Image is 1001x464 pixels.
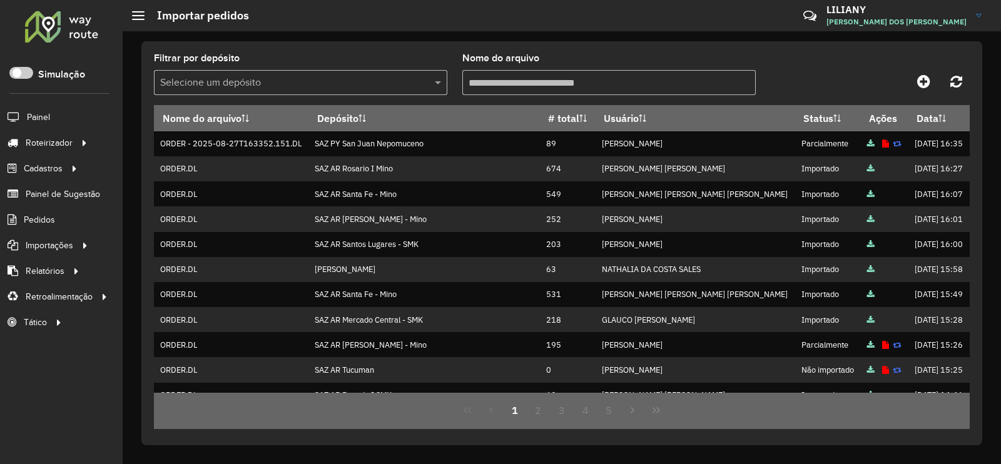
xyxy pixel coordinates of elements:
td: [PERSON_NAME] [308,257,539,282]
a: Arquivo completo [867,289,875,300]
td: [PERSON_NAME] [PERSON_NAME] [PERSON_NAME] [596,181,795,206]
a: Reimportar [893,340,902,350]
span: [PERSON_NAME] DOS [PERSON_NAME] [826,16,967,28]
label: Filtrar por depósito [154,51,240,66]
td: ORDER - 2025-08-27T163352.151.DL [154,131,308,156]
span: Retroalimentação [26,290,93,303]
a: Arquivo completo [867,189,875,199]
td: Não importado [795,357,860,382]
a: Arquivo completo [867,264,875,275]
td: SAZ AR Santos Lugares - SMK [308,232,539,257]
td: 69 [539,383,596,408]
td: SAZ PY San Juan Nepomuceno [308,131,539,156]
td: ORDER.DL [154,156,308,181]
td: [DATE] 14:46 [908,383,969,408]
td: [DATE] 16:01 [908,206,969,231]
a: Exibir log de erros [882,138,889,149]
td: ORDER.DL [154,332,308,357]
td: [DATE] 16:07 [908,181,969,206]
span: Pedidos [24,213,55,226]
button: 3 [550,398,574,422]
td: SAZ AR Santa Fe - Mino [308,181,539,206]
td: 0 [539,357,596,382]
td: Importado [795,232,860,257]
th: Usuário [596,105,795,131]
td: SAZ AR Mercado Central - SMK [308,307,539,332]
a: Arquivo completo [867,239,875,250]
button: 1 [503,398,527,422]
td: 89 [539,131,596,156]
td: SAZ AR Tucuman [308,357,539,382]
a: Exibir log de erros [882,365,889,375]
td: ORDER.DL [154,206,308,231]
td: [PERSON_NAME] [596,206,795,231]
h3: LILIANY [826,4,967,16]
td: Importado [795,383,860,408]
td: 531 [539,282,596,307]
td: [DATE] 16:35 [908,131,969,156]
span: Painel [27,111,50,124]
th: Depósito [308,105,539,131]
td: SAZ AR Rosario I Mino [308,156,539,181]
td: [PERSON_NAME] [596,232,795,257]
td: [DATE] 16:27 [908,156,969,181]
td: [DATE] 15:25 [908,357,969,382]
button: 5 [597,398,621,422]
th: Data [908,105,969,131]
h2: Importar pedidos [145,9,249,23]
span: Cadastros [24,162,63,175]
a: Arquivo completo [867,315,875,325]
span: Roteirizador [26,136,73,149]
td: SAZ AR Santa Fe - Mino [308,282,539,307]
td: [PERSON_NAME] [PERSON_NAME] [596,383,795,408]
a: Arquivo completo [867,214,875,224]
td: SAZ AR Rosario I SMK [308,383,539,408]
label: Simulação [38,67,85,82]
td: [PERSON_NAME] [596,357,795,382]
td: Importado [795,156,860,181]
a: Arquivo completo [867,365,875,375]
td: ORDER.DL [154,232,308,257]
button: Last Page [644,398,668,422]
a: Arquivo completo [867,163,875,174]
td: [PERSON_NAME] [596,332,795,357]
td: [PERSON_NAME] [PERSON_NAME] [596,156,795,181]
td: Importado [795,206,860,231]
td: GLAUCO [PERSON_NAME] [596,307,795,332]
a: Arquivo completo [867,390,875,400]
a: Arquivo completo [867,138,875,149]
a: Reimportar [893,365,902,375]
td: [DATE] 15:26 [908,332,969,357]
td: [DATE] 16:00 [908,232,969,257]
td: [DATE] 15:49 [908,282,969,307]
td: [DATE] 15:58 [908,257,969,282]
span: Relatórios [26,265,64,278]
button: 2 [526,398,550,422]
td: [PERSON_NAME] [596,131,795,156]
td: [DATE] 15:28 [908,307,969,332]
td: ORDER.DL [154,307,308,332]
td: Importado [795,282,860,307]
td: Importado [795,181,860,206]
label: Nome do arquivo [462,51,539,66]
td: 218 [539,307,596,332]
td: ORDER.DL [154,383,308,408]
th: Ações [860,105,908,131]
td: ORDER.DL [154,282,308,307]
td: SAZ AR [PERSON_NAME] - Mino [308,206,539,231]
td: 63 [539,257,596,282]
td: 674 [539,156,596,181]
th: # total [539,105,596,131]
td: 252 [539,206,596,231]
td: SAZ AR [PERSON_NAME] - Mino [308,332,539,357]
td: 549 [539,181,596,206]
td: Parcialmente [795,332,860,357]
td: ORDER.DL [154,257,308,282]
td: [PERSON_NAME] [PERSON_NAME] [PERSON_NAME] [596,282,795,307]
td: 195 [539,332,596,357]
td: Parcialmente [795,131,860,156]
th: Nome do arquivo [154,105,308,131]
a: Contato Rápido [796,3,823,29]
td: ORDER.DL [154,181,308,206]
td: NATHALIA DA COSTA SALES [596,257,795,282]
